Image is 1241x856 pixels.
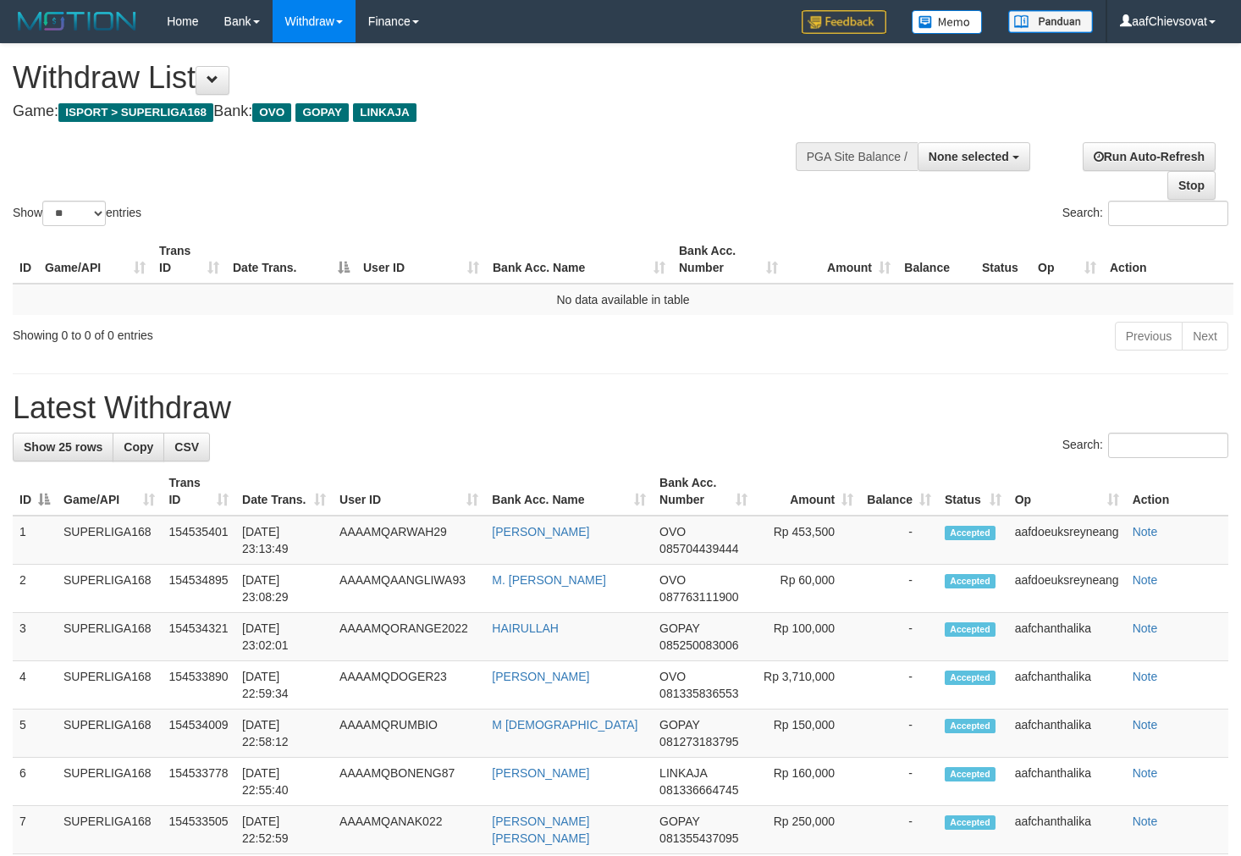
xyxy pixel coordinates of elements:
[162,710,235,758] td: 154534009
[13,516,57,565] td: 1
[860,565,938,613] td: -
[659,687,738,700] span: Copy 081335836553 to clipboard
[13,613,57,661] td: 3
[13,61,810,95] h1: Withdraw List
[659,815,699,828] span: GOPAY
[975,235,1031,284] th: Status
[754,661,860,710] td: Rp 3,710,000
[57,661,162,710] td: SUPERLIGA168
[860,661,938,710] td: -
[659,638,738,652] span: Copy 085250083006 to clipboard
[174,440,199,454] span: CSV
[754,758,860,806] td: Rp 160,000
[57,613,162,661] td: SUPERLIGA168
[754,467,860,516] th: Amount: activate to sort column ascending
[235,467,333,516] th: Date Trans.: activate to sort column ascending
[1133,670,1158,683] a: Note
[356,235,486,284] th: User ID: activate to sort column ascending
[13,8,141,34] img: MOTION_logo.png
[235,758,333,806] td: [DATE] 22:55:40
[796,142,918,171] div: PGA Site Balance /
[13,103,810,120] h4: Game: Bank:
[13,320,505,344] div: Showing 0 to 0 of 0 entries
[1008,806,1126,854] td: aafchanthalika
[13,661,57,710] td: 4
[492,670,589,683] a: [PERSON_NAME]
[333,758,485,806] td: AAAAMQBONENG87
[235,806,333,854] td: [DATE] 22:52:59
[492,621,559,635] a: HAIRULLAH
[1008,516,1126,565] td: aafdoeuksreyneang
[57,806,162,854] td: SUPERLIGA168
[252,103,291,122] span: OVO
[333,467,485,516] th: User ID: activate to sort column ascending
[659,573,686,587] span: OVO
[1008,467,1126,516] th: Op: activate to sort column ascending
[162,565,235,613] td: 154534895
[235,565,333,613] td: [DATE] 23:08:29
[1031,235,1103,284] th: Op: activate to sort column ascending
[659,718,699,732] span: GOPAY
[13,433,113,461] a: Show 25 rows
[659,590,738,604] span: Copy 087763111900 to clipboard
[13,391,1228,425] h1: Latest Withdraw
[13,806,57,854] td: 7
[754,806,860,854] td: Rp 250,000
[57,467,162,516] th: Game/API: activate to sort column ascending
[659,670,686,683] span: OVO
[1008,613,1126,661] td: aafchanthalika
[860,710,938,758] td: -
[945,671,996,685] span: Accepted
[13,467,57,516] th: ID: activate to sort column descending
[1062,433,1228,458] label: Search:
[1126,467,1228,516] th: Action
[13,710,57,758] td: 5
[659,783,738,797] span: Copy 081336664745 to clipboard
[912,10,983,34] img: Button%20Memo.svg
[1108,433,1228,458] input: Search:
[1008,710,1126,758] td: aafchanthalika
[492,525,589,538] a: [PERSON_NAME]
[945,815,996,830] span: Accepted
[492,573,606,587] a: M. [PERSON_NAME]
[152,235,226,284] th: Trans ID: activate to sort column ascending
[235,710,333,758] td: [DATE] 22:58:12
[1133,573,1158,587] a: Note
[333,806,485,854] td: AAAAMQANAK022
[163,433,210,461] a: CSV
[659,621,699,635] span: GOPAY
[1083,142,1216,171] a: Run Auto-Refresh
[162,758,235,806] td: 154533778
[492,718,637,732] a: M [DEMOGRAPHIC_DATA]
[1008,661,1126,710] td: aafchanthalika
[57,565,162,613] td: SUPERLIGA168
[13,284,1233,315] td: No data available in table
[226,235,356,284] th: Date Trans.: activate to sort column descending
[57,758,162,806] td: SUPERLIGA168
[1008,758,1126,806] td: aafchanthalika
[918,142,1030,171] button: None selected
[486,235,672,284] th: Bank Acc. Name: activate to sort column ascending
[235,661,333,710] td: [DATE] 22:59:34
[485,467,653,516] th: Bank Acc. Name: activate to sort column ascending
[659,831,738,845] span: Copy 081355437095 to clipboard
[162,613,235,661] td: 154534321
[1103,235,1233,284] th: Action
[659,766,707,780] span: LINKAJA
[333,710,485,758] td: AAAAMQRUMBIO
[492,815,589,845] a: [PERSON_NAME] [PERSON_NAME]
[860,758,938,806] td: -
[235,516,333,565] td: [DATE] 23:13:49
[113,433,164,461] a: Copy
[945,526,996,540] span: Accepted
[162,467,235,516] th: Trans ID: activate to sort column ascending
[945,622,996,637] span: Accepted
[860,516,938,565] td: -
[13,758,57,806] td: 6
[13,565,57,613] td: 2
[945,574,996,588] span: Accepted
[1182,322,1228,351] a: Next
[754,710,860,758] td: Rp 150,000
[945,719,996,733] span: Accepted
[162,806,235,854] td: 154533505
